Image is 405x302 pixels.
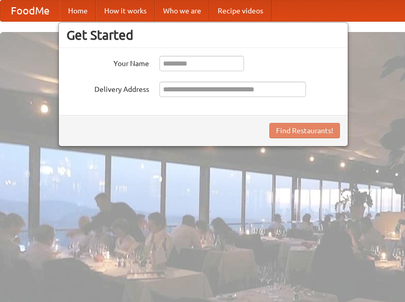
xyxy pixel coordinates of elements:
[209,1,271,21] a: Recipe videos
[269,123,340,138] button: Find Restaurants!
[67,82,149,94] label: Delivery Address
[155,1,209,21] a: Who we are
[1,1,60,21] a: FoodMe
[96,1,155,21] a: How it works
[60,1,96,21] a: Home
[67,56,149,69] label: Your Name
[67,27,340,43] h3: Get Started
